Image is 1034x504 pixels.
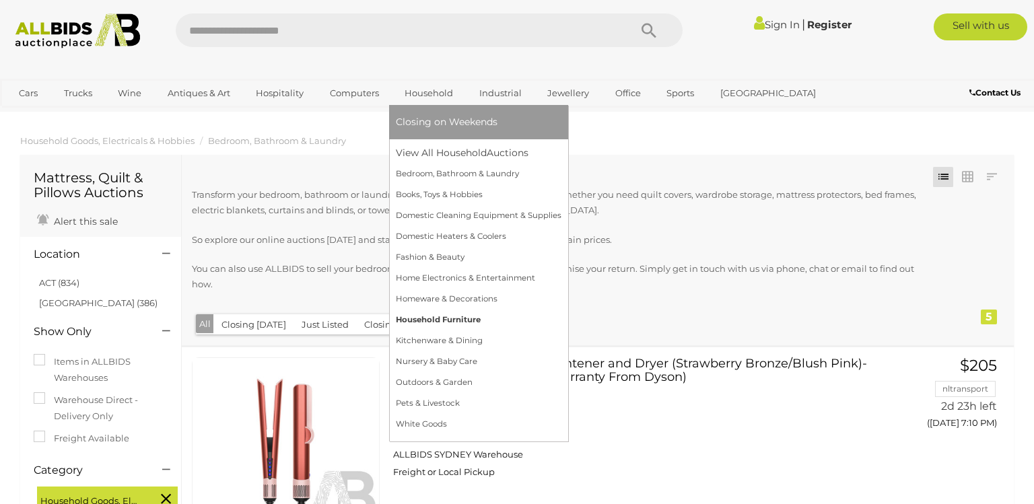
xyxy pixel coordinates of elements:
img: Allbids.com.au [8,13,148,48]
button: Just Listed [294,314,357,335]
span: | [802,17,805,32]
a: Hospitality [247,82,312,104]
button: Closing [DATE] [213,314,294,335]
a: Cars [10,82,46,104]
b: Contact Us [969,87,1021,98]
h4: Location [34,248,142,260]
a: Bedroom, Bathroom & Laundry [208,135,346,146]
a: Register [807,18,852,31]
a: Wine [109,82,150,104]
a: Sell with us [934,13,1027,40]
p: You can also use ALLBIDS to sell your bedroom, bathroom or laundry items and maximise your return... [192,261,926,293]
a: Office [607,82,650,104]
a: Dyson Airstrait(560181) Straightener and Dryer (Strawberry Bronze/Blush Pink)- ORP $749 (Includes... [400,357,865,489]
a: [GEOGRAPHIC_DATA] [712,82,825,104]
a: Industrial [471,82,530,104]
button: Closing Next [356,314,428,335]
p: Transform your bedroom, bathroom or laundry with our wide range of home goods. Whether you need q... [192,187,926,219]
a: Household Goods, Electricals & Hobbies [20,135,195,146]
label: Warehouse Direct - Delivery Only [34,392,168,424]
button: All [196,314,214,334]
button: Search [615,13,683,47]
a: Sign In [754,18,800,31]
a: Computers [321,82,388,104]
a: Household [396,82,462,104]
a: Trucks [55,82,101,104]
a: Contact Us [969,85,1024,100]
h4: Show Only [34,326,142,338]
a: ACT (834) [39,277,79,288]
h4: Category [34,464,142,476]
label: Items in ALLBIDS Warehouses [34,354,168,386]
div: 5 [981,310,997,324]
p: So explore our online auctions [DATE] and start bidding on your favourite item at bargain prices. [192,232,926,248]
label: Freight Available [34,431,129,446]
a: Jewellery [539,82,598,104]
a: Sports [658,82,703,104]
a: Antiques & Art [159,82,239,104]
span: Alert this sale [50,215,118,227]
span: $205 [960,356,997,375]
a: $205 nltransport 2d 23h left ([DATE] 7:10 PM) [885,357,1000,436]
h1: Mattress, Quilt & Pillows Auctions [34,170,168,200]
a: Alert this sale [34,210,121,230]
a: [GEOGRAPHIC_DATA] (386) [39,297,158,308]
